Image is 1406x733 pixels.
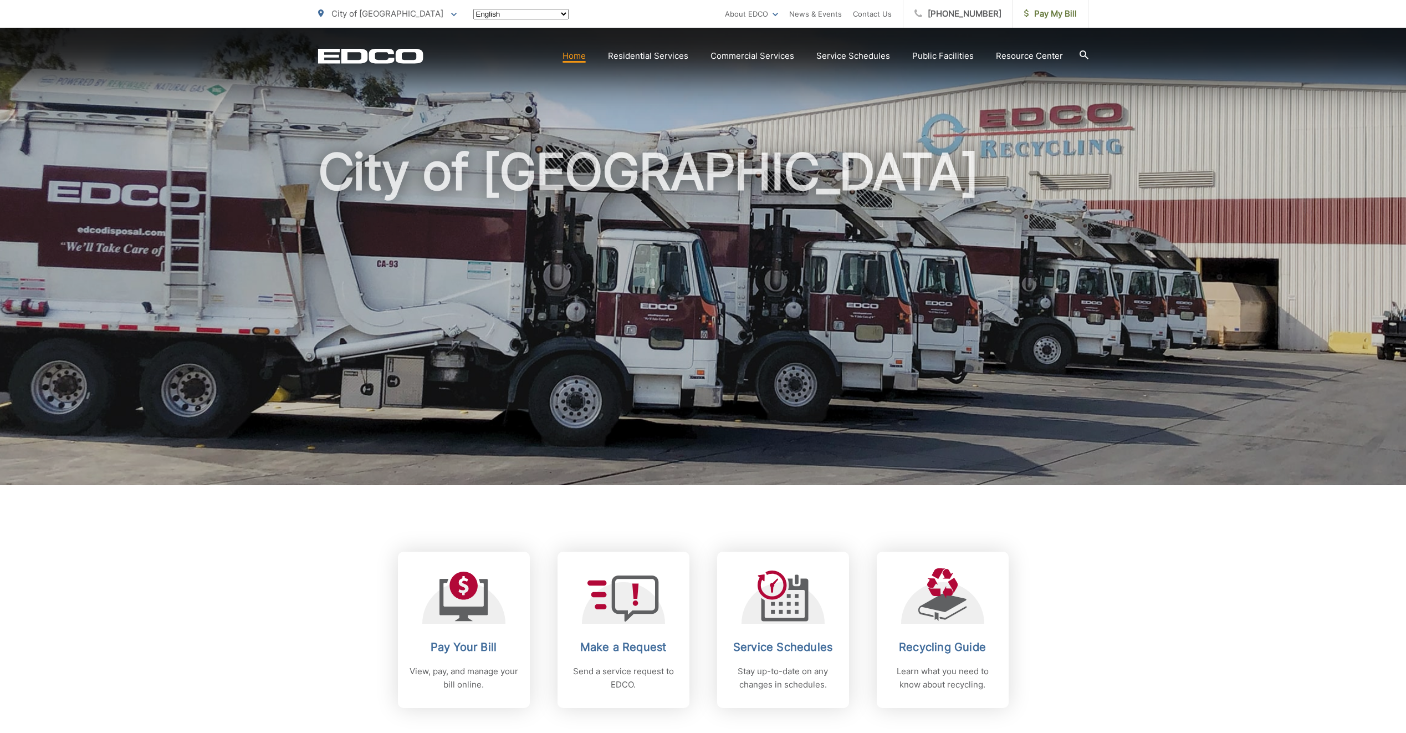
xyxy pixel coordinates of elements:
[816,49,890,63] a: Service Schedules
[318,48,423,64] a: EDCD logo. Return to the homepage.
[318,144,1088,495] h1: City of [GEOGRAPHIC_DATA]
[331,8,443,19] span: City of [GEOGRAPHIC_DATA]
[789,7,842,21] a: News & Events
[569,640,678,654] h2: Make a Request
[569,665,678,691] p: Send a service request to EDCO.
[877,552,1009,708] a: Recycling Guide Learn what you need to know about recycling.
[558,552,689,708] a: Make a Request Send a service request to EDCO.
[888,665,998,691] p: Learn what you need to know about recycling.
[608,49,688,63] a: Residential Services
[473,9,569,19] select: Select a language
[563,49,586,63] a: Home
[888,640,998,654] h2: Recycling Guide
[912,49,974,63] a: Public Facilities
[1024,7,1077,21] span: Pay My Bill
[409,665,519,691] p: View, pay, and manage your bill online.
[398,552,530,708] a: Pay Your Bill View, pay, and manage your bill online.
[728,640,838,654] h2: Service Schedules
[728,665,838,691] p: Stay up-to-date on any changes in schedules.
[409,640,519,654] h2: Pay Your Bill
[853,7,892,21] a: Contact Us
[996,49,1063,63] a: Resource Center
[717,552,849,708] a: Service Schedules Stay up-to-date on any changes in schedules.
[710,49,794,63] a: Commercial Services
[725,7,778,21] a: About EDCO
